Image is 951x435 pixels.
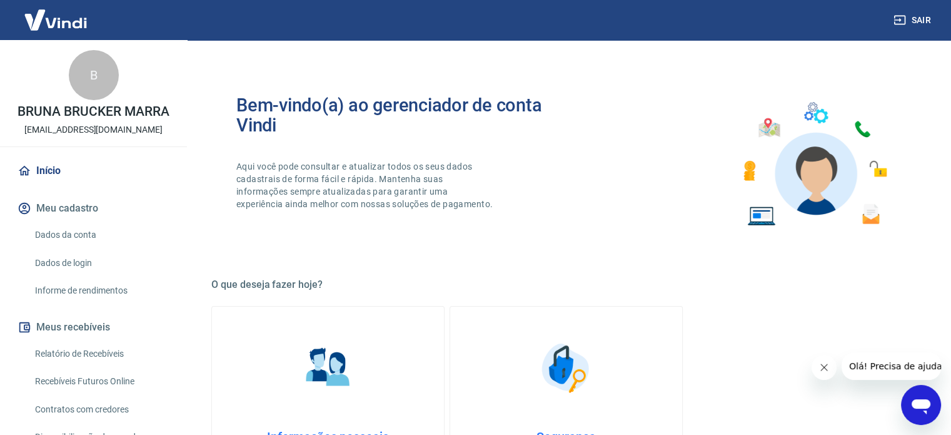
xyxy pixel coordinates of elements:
iframe: Fechar mensagem [812,355,837,380]
div: B [69,50,119,100]
p: [EMAIL_ADDRESS][DOMAIN_NAME] [24,123,163,136]
a: Recebíveis Futuros Online [30,369,172,394]
span: Olá! Precisa de ajuda? [8,9,105,19]
a: Contratos com credores [30,397,172,422]
button: Meus recebíveis [15,314,172,341]
a: Início [15,157,172,185]
button: Sair [891,9,936,32]
iframe: Mensagem da empresa [842,352,941,380]
iframe: Botão para abrir a janela de mensagens [901,385,941,425]
a: Relatório de Recebíveis [30,341,172,367]
a: Dados da conta [30,222,172,248]
img: Vindi [15,1,96,39]
p: BRUNA BRUCKER MARRA [18,105,169,118]
h2: Bem-vindo(a) ao gerenciador de conta Vindi [236,95,566,135]
p: Aqui você pode consultar e atualizar todos os seus dados cadastrais de forma fácil e rápida. Mant... [236,160,495,210]
button: Meu cadastro [15,195,172,222]
h5: O que deseja fazer hoje? [211,279,921,291]
img: Segurança [535,337,598,399]
img: Imagem de um avatar masculino com diversos icones exemplificando as funcionalidades do gerenciado... [732,95,896,233]
a: Dados de login [30,250,172,276]
a: Informe de rendimentos [30,278,172,304]
img: Informações pessoais [297,337,360,399]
